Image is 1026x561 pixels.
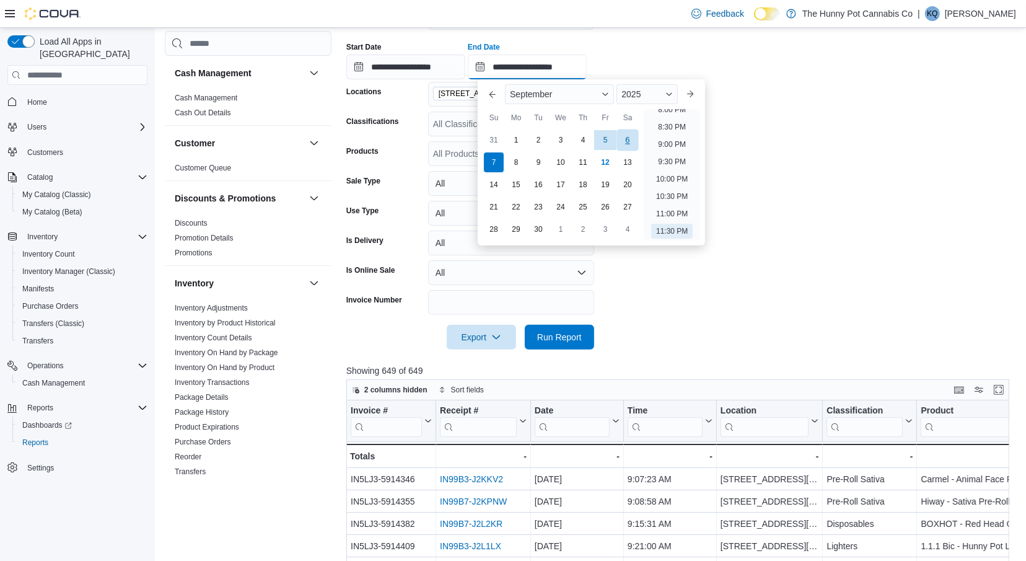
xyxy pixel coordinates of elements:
div: Classification [826,405,903,437]
span: Inventory On Hand by Package [175,348,278,358]
div: Invoice # [351,405,422,437]
div: day-8 [506,152,526,172]
button: Purchase Orders [12,298,152,315]
div: Totals [350,449,432,464]
span: Purchase Orders [175,437,231,447]
div: Button. Open the year selector. 2025 is currently selected. [616,84,678,104]
div: - [535,449,620,464]
span: Operations [22,358,147,373]
div: day-28 [484,219,504,239]
h3: Cash Management [175,67,252,79]
span: Inventory Manager (Classic) [17,264,147,279]
a: Feedback [686,1,749,26]
span: Inventory Adjustments [175,303,248,313]
button: Inventory [2,228,152,245]
button: Users [2,118,152,136]
span: Inventory Count Details [175,333,252,343]
button: All [428,171,594,196]
div: Invoice # [351,405,422,417]
button: Keyboard shortcuts [952,382,967,397]
div: day-4 [573,130,593,150]
div: September, 2025 [483,129,639,241]
a: Product Expirations [175,423,239,431]
button: Date [535,405,620,437]
a: IN99B7-J2KPNW [440,497,507,506]
button: Invoice # [351,405,432,437]
span: My Catalog (Beta) [22,207,82,217]
a: Reports [17,435,53,450]
span: My Catalog (Classic) [17,187,147,202]
span: Transfers (Classic) [22,319,84,329]
span: Dashboards [22,420,72,430]
button: Transfers [12,332,152,350]
a: Settings [22,461,59,475]
span: Run Report [537,331,582,343]
span: September [510,89,552,99]
div: 9:07:23 AM [628,472,712,487]
div: day-12 [595,152,615,172]
label: Sale Type [346,176,380,186]
button: Settings [2,459,152,477]
a: Transfers [17,334,58,348]
span: Customers [27,148,63,157]
a: Discounts [175,219,208,227]
button: Customer [307,136,322,151]
div: Receipt # [440,405,517,417]
button: My Catalog (Beta) [12,203,152,221]
h3: Customer [175,137,215,149]
h3: Discounts & Promotions [175,192,276,205]
label: Products [346,146,379,156]
span: Dark Mode [754,20,755,21]
div: Disposables [826,516,913,531]
button: Inventory [307,276,322,291]
div: Sa [618,108,638,128]
input: Press the down key to enter a popover containing a calendar. Press the escape key to close the po... [468,55,587,79]
a: Transfers (Classic) [17,316,89,331]
button: Manifests [12,280,152,298]
button: Home [2,92,152,110]
a: Customers [22,145,68,160]
div: [DATE] [535,539,620,554]
div: 9:08:58 AM [628,494,712,509]
span: Inventory Count [22,249,75,259]
span: Transfers (Classic) [17,316,147,331]
div: Discounts & Promotions [165,216,331,265]
div: day-26 [595,197,615,217]
p: The Hunny Pot Cannabis Co [802,6,913,21]
span: Settings [22,460,147,475]
div: - [440,449,527,464]
ul: Time [644,109,700,241]
div: day-19 [595,175,615,195]
span: Catalog [27,172,53,182]
div: Receipt # URL [440,405,517,437]
span: Users [22,120,147,135]
img: Cova [25,7,81,20]
p: | [918,6,920,21]
div: Time [628,405,703,417]
div: Su [484,108,504,128]
button: Receipt # [440,405,527,437]
li: 8:00 PM [653,102,691,117]
span: Package History [175,407,229,417]
a: IN99B3-J2KKV2 [440,474,503,484]
nav: Complex example [7,87,147,509]
div: Date [535,405,610,437]
div: 9:21:00 AM [628,539,712,554]
span: Promotions [175,248,213,258]
span: Product Expirations [175,422,239,432]
div: day-30 [528,219,548,239]
span: Inventory [27,232,58,242]
button: Operations [2,357,152,374]
label: Is Online Sale [346,265,395,275]
div: day-2 [528,130,548,150]
button: All [428,231,594,255]
span: Catalog [22,170,147,185]
span: Dashboards [17,418,147,433]
div: Inventory [165,301,331,484]
a: Inventory by Product Historical [175,319,276,327]
span: [STREET_ADDRESS][PERSON_NAME] [439,87,535,100]
a: Inventory Adjustments [175,304,248,312]
span: Inventory Manager (Classic) [22,267,115,276]
div: day-9 [528,152,548,172]
div: day-16 [528,175,548,195]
